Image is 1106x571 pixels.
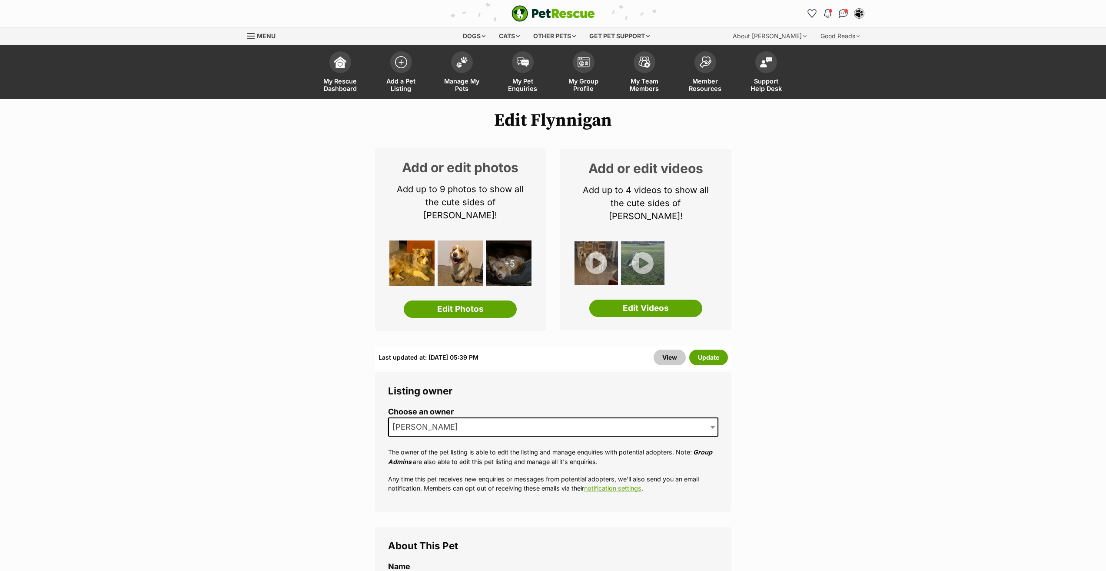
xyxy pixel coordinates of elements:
[654,350,686,365] a: View
[257,32,276,40] span: Menu
[511,5,595,22] img: logo-e224e6f780fb5917bec1dbf3a21bbac754714ae5b6737aabdf751b685950b380.svg
[388,540,458,551] span: About This Pet
[395,56,407,68] img: add-pet-listing-icon-0afa8454b4691262ce3f59096e99ab1cd57d4a30225e0717b998d2c9b9846f56.svg
[388,474,718,493] p: Any time this pet receives new enquiries or messages from potential adopters, we'll also send you...
[457,27,492,45] div: Dogs
[747,77,786,92] span: Support Help Desk
[553,47,614,99] a: My Group Profile
[527,27,582,45] div: Other pets
[736,47,797,99] a: Support Help Desk
[334,56,346,68] img: dashboard-icon-eb2f2d2d3e046f16d808141f083e7271f6b2e854fb5c12c21221c1fb7104beca.svg
[625,77,664,92] span: My Team Members
[855,9,864,18] img: Lynda Smith profile pic
[310,47,371,99] a: My Rescue Dashboard
[837,7,850,20] a: Conversations
[379,350,478,365] div: Last updated at: [DATE] 05:39 PM
[503,77,542,92] span: My Pet Enquiries
[486,240,531,286] div: +5
[839,9,848,18] img: chat-41dd97257d64d25036548639549fe6c8038ab92f7586957e7f3b1b290dea8141.svg
[727,27,813,45] div: About [PERSON_NAME]
[689,350,728,365] button: Update
[675,47,736,99] a: Member Resources
[852,7,866,20] button: My account
[805,7,819,20] a: Favourites
[388,407,718,417] label: Choose an owner
[621,241,664,285] img: psm1aav8g70wfnbhhyxm.jpg
[371,47,432,99] a: Add a Pet Listing
[388,447,718,466] p: The owner of the pet listing is able to edit the listing and manage enquiries with potential adop...
[388,161,533,174] h2: Add or edit photos
[614,47,675,99] a: My Team Members
[247,27,282,43] a: Menu
[686,77,725,92] span: Member Resources
[388,385,452,397] span: Listing owner
[824,9,831,18] img: notifications-46538b983faf8c2785f20acdc204bb7945ddae34d4c08c2a6579f10ce5e182be.svg
[493,27,526,45] div: Cats
[492,47,553,99] a: My Pet Enquiries
[456,57,468,68] img: manage-my-pets-icon-02211641906a0b7f246fdf0571729dbe1e7629f14944591b6c1af311fb30b64b.svg
[321,77,360,92] span: My Rescue Dashboard
[699,56,711,68] img: member-resources-icon-8e73f808a243e03378d46382f2149f9095a855e16c252ad45f914b54edf8863c.svg
[389,421,467,433] span: Lynda Smith
[814,27,866,45] div: Good Reads
[388,183,533,222] p: Add up to 9 photos to show all the cute sides of [PERSON_NAME]!
[404,301,517,318] a: Edit Photos
[583,27,656,45] div: Get pet support
[382,77,421,92] span: Add a Pet Listing
[805,7,866,20] ul: Account quick links
[578,57,590,67] img: group-profile-icon-3fa3cf56718a62981997c0bc7e787c4b2cf8bcc04b72c1350f741eb67cf2f40e.svg
[442,77,482,92] span: Manage My Pets
[511,5,595,22] a: PetRescue
[821,7,835,20] button: Notifications
[388,417,718,437] span: Lynda Smith
[564,77,603,92] span: My Group Profile
[589,300,702,317] a: Edit Videos
[575,241,618,285] img: cplcaltlz1bbuszvoj4l.jpg
[573,162,718,175] h2: Add or edit videos
[517,57,529,67] img: pet-enquiries-icon-7e3ad2cf08bfb03b45e93fb7055b45f3efa6380592205ae92323e6603595dc1f.svg
[584,484,641,492] a: notification settings
[388,448,712,465] em: Group Admins
[573,184,718,223] p: Add up to 4 videos to show all the cute sides of [PERSON_NAME]!
[760,57,772,67] img: help-desk-icon-fdf02630f3aa405de69fd3d07c3f3aa587a6932b1a1747fa1d2bba05be0121f9.svg
[432,47,492,99] a: Manage My Pets
[638,57,651,68] img: team-members-icon-5396bd8760b3fe7c0b43da4ab00e1e3bb1a5d9ba89233759b79545d2d3fc5d0d.svg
